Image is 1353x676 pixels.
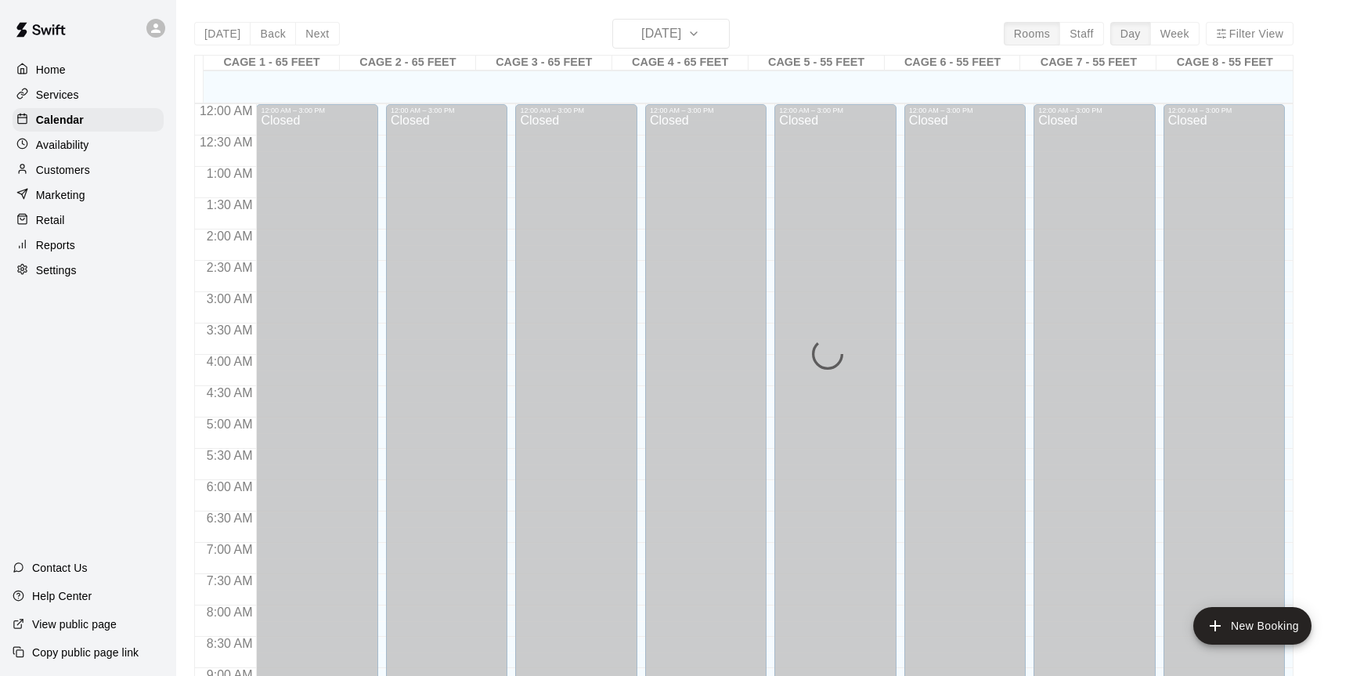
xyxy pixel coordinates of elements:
[203,292,257,305] span: 3:00 AM
[909,107,1021,114] div: 12:00 AM – 3:00 PM
[612,56,749,70] div: CAGE 4 - 65 FEET
[13,183,164,207] a: Marketing
[203,449,257,462] span: 5:30 AM
[13,208,164,232] a: Retail
[36,237,75,253] p: Reports
[203,574,257,587] span: 7:30 AM
[13,158,164,182] a: Customers
[203,512,257,525] span: 6:30 AM
[36,62,66,78] p: Home
[749,56,885,70] div: CAGE 5 - 55 FEET
[779,107,891,114] div: 12:00 AM – 3:00 PM
[13,83,164,107] a: Services
[36,137,89,153] p: Availability
[32,616,117,632] p: View public page
[391,107,503,114] div: 12:00 AM – 3:00 PM
[204,56,340,70] div: CAGE 1 - 65 FEET
[1038,107,1150,114] div: 12:00 AM – 3:00 PM
[340,56,476,70] div: CAGE 2 - 65 FEET
[196,136,257,149] span: 12:30 AM
[261,107,373,114] div: 12:00 AM – 3:00 PM
[1020,56,1156,70] div: CAGE 7 - 55 FEET
[650,107,762,114] div: 12:00 AM – 3:00 PM
[1193,607,1312,645] button: add
[203,418,257,431] span: 5:00 AM
[13,108,164,132] a: Calendar
[203,386,257,399] span: 4:30 AM
[36,87,79,103] p: Services
[203,324,257,337] span: 3:30 AM
[32,645,139,660] p: Copy public page link
[13,233,164,257] a: Reports
[476,56,612,70] div: CAGE 3 - 65 FEET
[203,606,257,619] span: 8:00 AM
[13,258,164,282] a: Settings
[13,58,164,81] a: Home
[36,262,77,278] p: Settings
[36,187,85,203] p: Marketing
[203,230,257,243] span: 2:00 AM
[203,637,257,650] span: 8:30 AM
[13,133,164,157] a: Availability
[32,588,92,604] p: Help Center
[36,212,65,228] p: Retail
[1168,107,1280,114] div: 12:00 AM – 3:00 PM
[203,355,257,368] span: 4:00 AM
[520,107,632,114] div: 12:00 AM – 3:00 PM
[885,56,1021,70] div: CAGE 6 - 55 FEET
[203,167,257,180] span: 1:00 AM
[203,543,257,556] span: 7:00 AM
[203,480,257,493] span: 6:00 AM
[203,198,257,211] span: 1:30 AM
[203,261,257,274] span: 2:30 AM
[1156,56,1293,70] div: CAGE 8 - 55 FEET
[36,112,84,128] p: Calendar
[36,162,90,178] p: Customers
[32,560,88,576] p: Contact Us
[196,104,257,117] span: 12:00 AM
